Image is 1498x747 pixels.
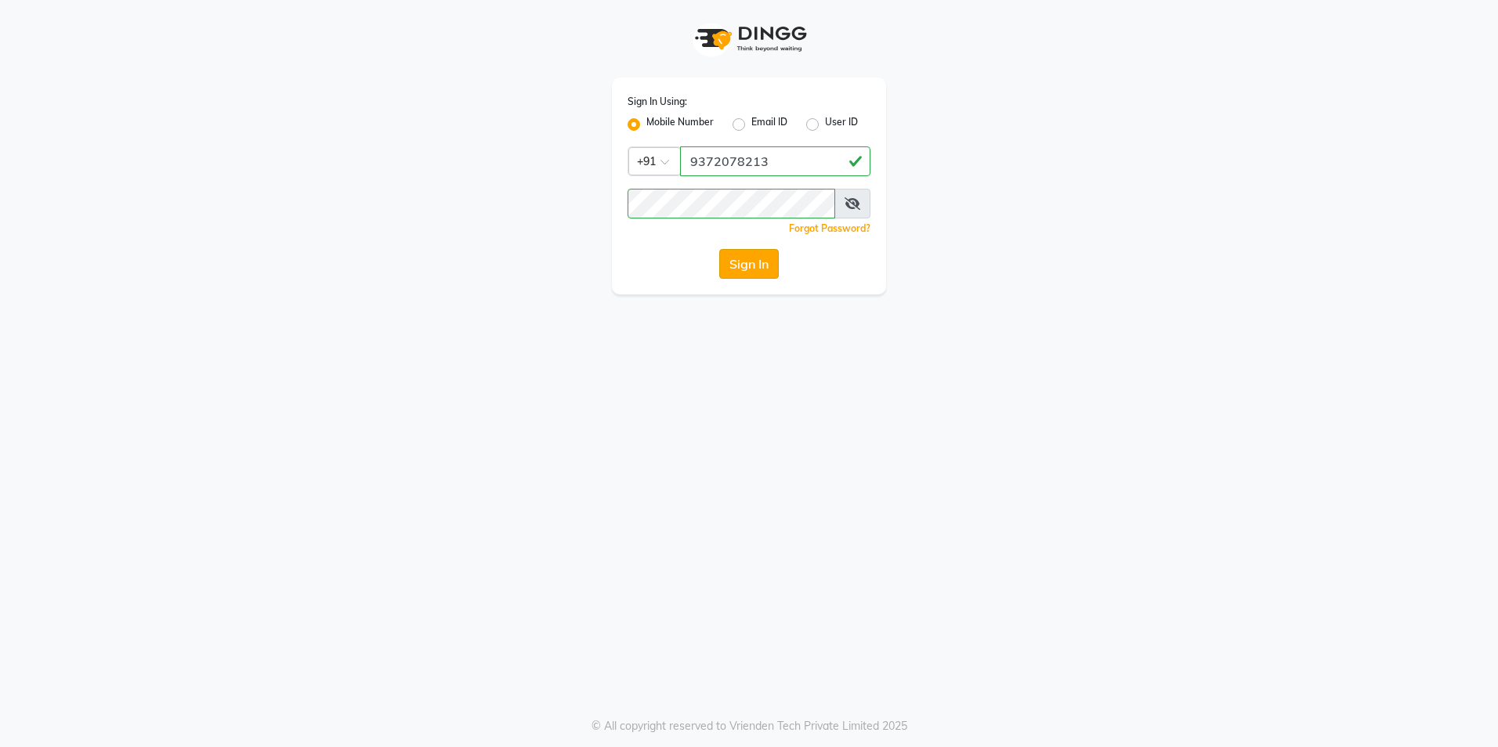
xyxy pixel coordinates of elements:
label: Email ID [751,115,787,134]
input: Username [680,146,870,176]
label: Mobile Number [646,115,714,134]
a: Forgot Password? [789,222,870,234]
button: Sign In [719,249,779,279]
label: Sign In Using: [628,95,687,109]
label: User ID [825,115,858,134]
input: Username [628,189,835,218]
img: logo1.svg [686,16,812,62]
